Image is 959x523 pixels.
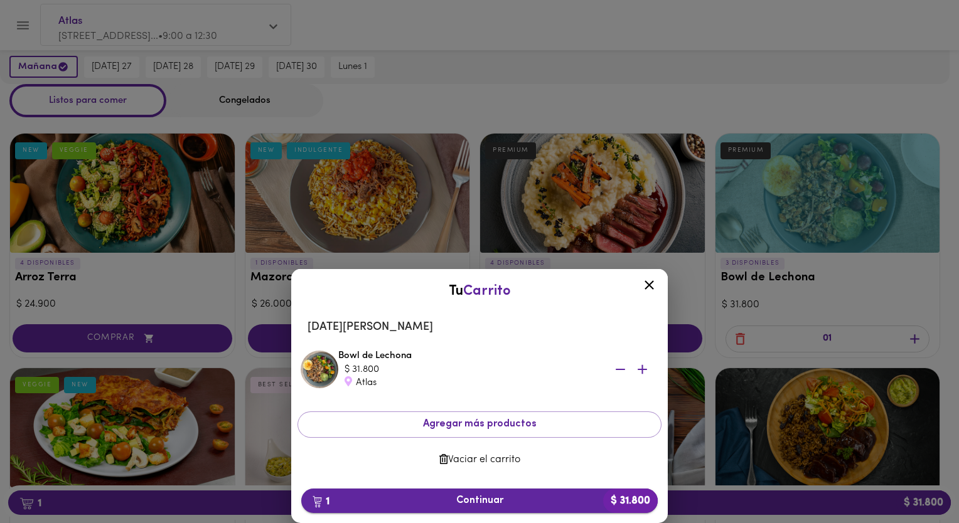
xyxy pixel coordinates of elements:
div: Atlas [345,376,596,389]
div: Bowl de Lechona [338,349,658,389]
span: Continuar [311,495,648,507]
b: $ 31.800 [603,489,658,513]
li: [DATE][PERSON_NAME] [297,312,662,342]
button: Agregar más productos [297,411,662,437]
img: cart.png [313,495,322,508]
iframe: Messagebird Livechat Widget [886,450,946,510]
span: Agregar más productos [308,418,651,430]
span: Vaciar el carrito [308,454,651,466]
b: 1 [305,493,337,509]
span: Carrito [463,284,511,298]
div: Tu [304,282,655,301]
div: $ 31.800 [345,363,596,376]
button: Vaciar el carrito [297,448,662,472]
button: 1Continuar$ 31.800 [301,489,658,513]
img: Bowl de Lechona [301,351,338,388]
